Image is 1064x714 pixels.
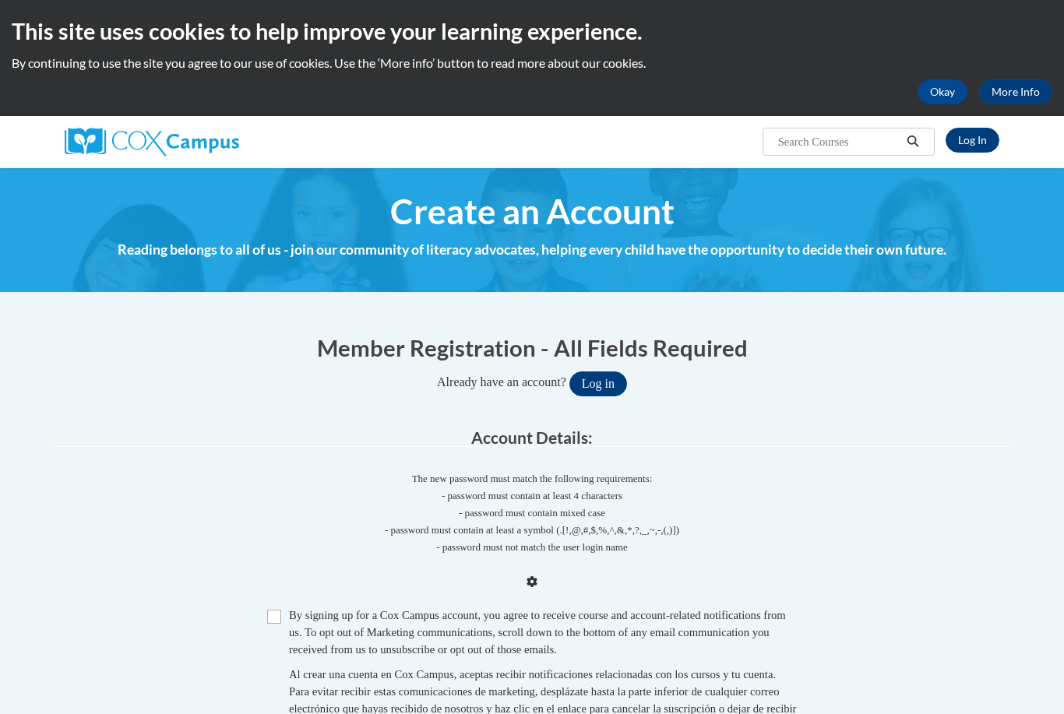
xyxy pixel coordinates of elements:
[65,128,239,156] img: Cox Campus
[412,473,653,484] span: The new password must match the following requirements:
[471,427,593,447] span: Account Details:
[12,55,1052,72] p: By continuing to use the site you agree to our use of cookies. Use the ‘More info’ button to read...
[946,128,999,153] a: Log In
[437,375,566,389] span: Already have an account?
[918,79,967,104] button: Okay
[569,371,627,396] button: Log in
[777,132,901,151] input: Search Courses
[979,79,1052,104] a: More Info
[53,240,1011,260] h4: Reading belongs to all of us - join our community of literacy advocates, helping every child have...
[53,487,1011,556] span: - password must contain at least 4 characters - password must contain mixed case - password must ...
[12,16,1052,47] h2: This site uses cookies to help improve your learning experience.
[289,609,786,656] span: By signing up for a Cox Campus account, you agree to receive course and account-related notificat...
[901,132,925,151] button: Search
[390,191,675,232] span: Create an Account
[53,332,1011,364] h1: Member Registration - All Fields Required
